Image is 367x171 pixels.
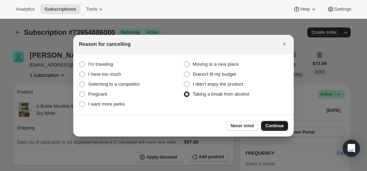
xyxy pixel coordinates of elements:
[16,6,34,12] span: Analytics
[323,4,356,14] button: Settings
[193,62,239,67] span: Moving to a new place
[88,81,140,87] span: Switching to a competitor
[265,123,284,129] span: Continue
[227,121,258,131] button: Never mind
[88,62,113,67] span: I'm traveling
[88,71,121,77] span: I have too much
[261,121,288,131] button: Continue
[193,71,236,77] span: Doesn't fit my budget
[300,6,310,12] span: Help
[88,101,125,107] span: I want more perks
[88,91,107,97] span: Pregnant
[44,6,76,12] span: Subscriptions
[82,4,108,14] button: Tools
[343,140,360,157] div: Open Intercom Messenger
[289,4,321,14] button: Help
[86,6,97,12] span: Tools
[280,39,289,49] button: Close
[193,91,249,97] span: Taking a break from alcohol
[334,6,351,12] span: Settings
[193,81,243,87] span: I didn't enjoy the product
[231,123,254,129] span: Never mind
[40,4,80,14] button: Subscriptions
[79,41,131,48] h2: Reason for cancelling
[11,4,39,14] button: Analytics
